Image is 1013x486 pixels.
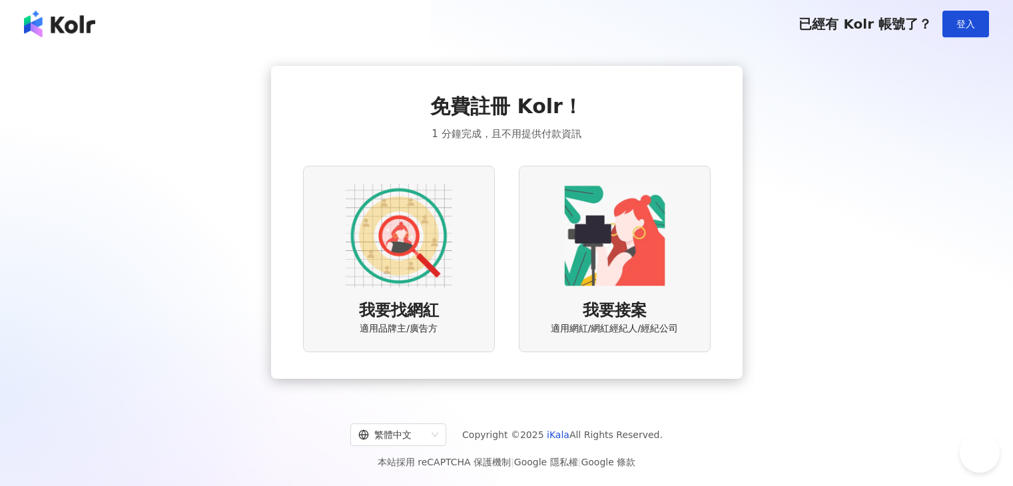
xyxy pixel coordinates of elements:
[799,16,932,32] span: 已經有 Kolr 帳號了？
[378,454,635,470] span: 本站採用 reCAPTCHA 保護機制
[578,457,581,467] span: |
[581,457,635,467] a: Google 條款
[514,457,578,467] a: Google 隱私權
[359,300,439,322] span: 我要找網紅
[551,322,678,336] span: 適用網紅/網紅經紀人/經紀公司
[24,11,95,37] img: logo
[462,427,663,443] span: Copyright © 2025 All Rights Reserved.
[432,126,581,142] span: 1 分鐘完成，且不用提供付款資訊
[956,19,975,29] span: 登入
[346,182,452,289] img: AD identity option
[960,433,1000,473] iframe: Help Scout Beacon - Open
[583,300,647,322] span: 我要接案
[511,457,514,467] span: |
[358,424,426,445] div: 繁體中文
[360,322,438,336] span: 適用品牌主/廣告方
[561,182,668,289] img: KOL identity option
[430,93,583,121] span: 免費註冊 Kolr！
[547,429,569,440] a: iKala
[942,11,989,37] button: 登入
